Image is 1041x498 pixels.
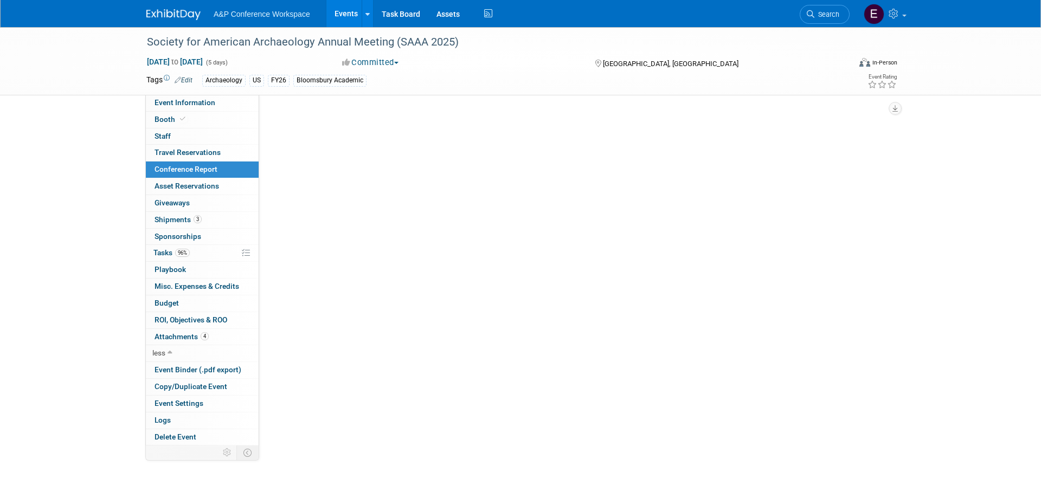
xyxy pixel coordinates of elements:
[146,362,259,378] a: Event Binder (.pdf export)
[155,215,202,224] span: Shipments
[859,58,870,67] img: Format-Inperson.png
[155,432,196,441] span: Delete Event
[146,312,259,328] a: ROI, Objectives & ROO
[155,265,186,274] span: Playbook
[146,229,259,245] a: Sponsorships
[155,416,171,424] span: Logs
[146,245,259,261] a: Tasks96%
[146,396,259,412] a: Event Settings
[868,74,897,80] div: Event Rating
[864,4,884,24] img: Erinn Slanina
[249,75,264,86] div: US
[155,282,239,290] span: Misc. Expenses & Credits
[201,332,209,340] span: 4
[814,10,839,18] span: Search
[175,249,190,257] span: 96%
[170,57,180,66] span: to
[143,33,833,52] div: Society for American Archaeology Annual Meeting (SAAA 2025)
[155,182,219,190] span: Asset Reservations
[155,232,201,241] span: Sponsorships
[155,365,241,374] span: Event Binder (.pdf export)
[155,382,227,391] span: Copy/Duplicate Event
[146,262,259,278] a: Playbook
[155,299,179,307] span: Budget
[205,59,228,66] span: (5 days)
[155,315,227,324] span: ROI, Objectives & ROO
[338,57,403,68] button: Committed
[155,148,221,157] span: Travel Reservations
[146,178,259,195] a: Asset Reservations
[872,59,897,67] div: In-Person
[146,379,259,395] a: Copy/Duplicate Event
[146,345,259,361] a: less
[603,60,738,68] span: [GEOGRAPHIC_DATA], [GEOGRAPHIC_DATA]
[800,5,850,24] a: Search
[786,56,897,73] div: Event Format
[268,75,290,86] div: FY26
[146,329,259,345] a: Attachments4
[152,348,165,357] span: less
[146,195,259,211] a: Giveaways
[146,161,259,178] a: Conference Report
[146,212,259,228] a: Shipments3
[155,115,188,124] span: Booth
[146,295,259,312] a: Budget
[202,75,246,86] div: Archaeology
[218,445,237,460] td: Personalize Event Tab Strip
[155,98,215,107] span: Event Information
[146,128,259,145] a: Staff
[155,165,217,173] span: Conference Report
[146,74,192,87] td: Tags
[155,332,209,341] span: Attachments
[146,95,259,111] a: Event Information
[293,75,367,86] div: Bloomsbury Academic
[146,429,259,445] a: Delete Event
[155,198,190,207] span: Giveaways
[214,10,310,18] span: A&P Conference Workspace
[153,248,190,257] span: Tasks
[194,215,202,223] span: 3
[180,116,185,122] i: Booth reservation complete
[146,112,259,128] a: Booth
[146,9,201,20] img: ExhibitDay
[146,279,259,295] a: Misc. Expenses & Credits
[175,76,192,84] a: Edit
[146,412,259,429] a: Logs
[146,145,259,161] a: Travel Reservations
[237,445,259,460] td: Toggle Event Tabs
[155,132,171,140] span: Staff
[155,399,203,408] span: Event Settings
[146,57,203,67] span: [DATE] [DATE]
